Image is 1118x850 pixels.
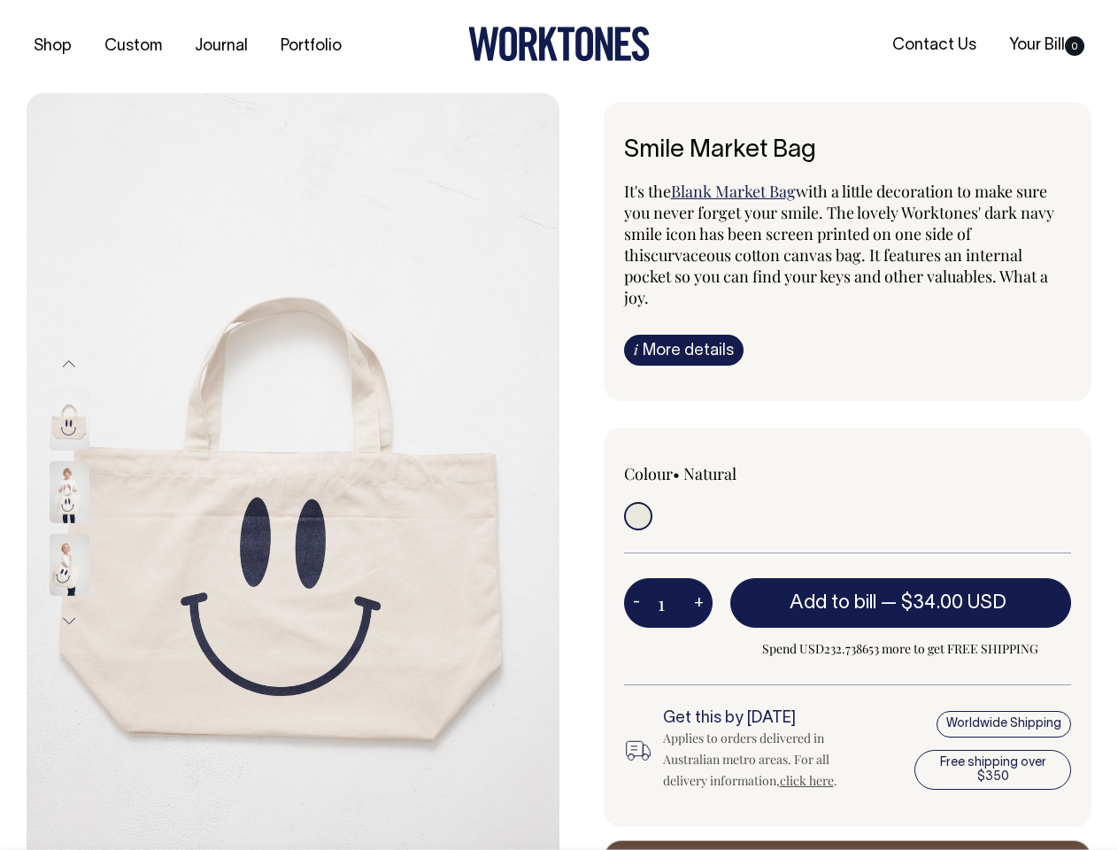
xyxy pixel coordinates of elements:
a: Your Bill0 [1002,31,1091,60]
button: - [624,585,649,621]
span: Add to bill [790,594,876,612]
span: curvaceous cotton canvas bag. It features an internal pocket so you can find your keys and other ... [624,244,1048,308]
span: i [634,340,638,359]
h6: Smile Market Bag [624,137,1072,165]
button: Add to bill —$34.00 USD [730,578,1072,628]
a: iMore details [624,335,744,366]
span: — [881,594,1011,612]
div: Colour [624,463,803,484]
a: Shop [27,32,79,61]
img: Smile Market Bag [50,389,89,451]
img: Smile Market Bag [50,461,89,523]
span: $34.00 USD [901,594,1006,612]
a: Blank Market Bag [671,181,796,202]
label: Natural [683,463,736,484]
button: + [685,585,713,621]
a: click here [780,772,834,789]
button: Next [56,601,82,641]
span: Spend USD232.738653 more to get FREE SHIPPING [730,638,1072,660]
span: • [673,463,680,484]
a: Portfolio [274,32,349,61]
a: Custom [97,32,169,61]
h6: Get this by [DATE] [663,710,867,728]
div: Applies to orders delivered in Australian metro areas. For all delivery information, . [663,728,867,792]
p: It's the with a little decoration to make sure you never forget your smile. The lovely Worktones'... [624,181,1072,308]
button: Previous [56,344,82,383]
img: Smile Market Bag [50,534,89,596]
a: Journal [188,32,255,61]
span: 0 [1065,36,1084,56]
a: Contact Us [885,31,983,60]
